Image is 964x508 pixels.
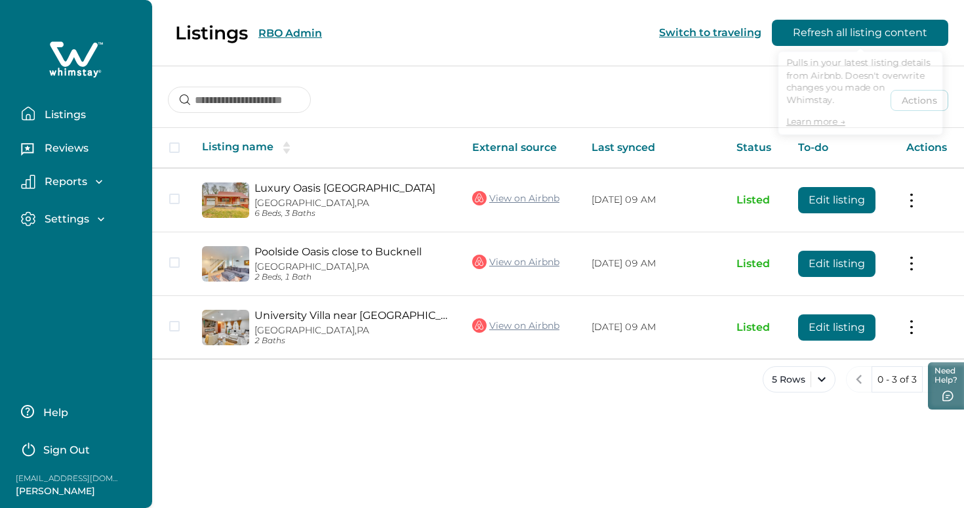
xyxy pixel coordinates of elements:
[254,325,451,336] p: [GEOGRAPHIC_DATA], PA
[877,373,917,387] p: 0 - 3 of 3
[786,57,934,106] p: Pulls in your latest listing details from Airbnb. Doesn't overwrite changes you made on Whimstay.
[273,141,300,154] button: sorting
[191,128,462,168] th: Listing name
[21,175,142,189] button: Reports
[763,366,835,392] button: 5 Rows
[659,26,761,39] button: Switch to traveling
[896,128,964,168] th: Actions
[592,194,715,207] p: [DATE] 09 AM
[254,198,451,209] p: [GEOGRAPHIC_DATA], PA
[21,137,142,163] button: Reviews
[16,485,121,498] p: [PERSON_NAME]
[41,213,89,226] p: Settings
[254,309,451,322] a: University Villa near [GEOGRAPHIC_DATA] with Pool
[846,366,872,392] button: previous page
[254,336,451,346] p: 2 Baths
[592,257,715,270] p: [DATE] 09 AM
[202,310,249,345] img: propertyImage_University Villa near Bucknell with Pool
[254,261,451,272] p: [GEOGRAPHIC_DATA], PA
[726,128,788,168] th: Status
[788,128,896,168] th: To-do
[21,211,142,226] button: Settings
[41,108,86,121] p: Listings
[798,187,875,213] button: Edit listing
[21,435,137,461] button: Sign Out
[41,142,89,155] p: Reviews
[41,175,87,188] p: Reports
[43,444,90,457] p: Sign Out
[39,406,68,419] p: Help
[258,27,322,39] button: RBO Admin
[254,245,451,258] a: Poolside Oasis close to Bucknell
[254,209,451,219] p: 6 Beds, 3 Baths
[922,366,948,392] button: next page
[462,128,581,168] th: External source
[472,190,559,207] a: View on Airbnb
[798,314,875,341] button: Edit listing
[772,20,948,46] button: Refresh all listing content
[21,100,142,127] button: Listings
[254,272,451,282] p: 2 Beds, 1 Bath
[21,398,137,425] button: Help
[872,366,923,392] button: 0 - 3 of 3
[202,246,249,282] img: propertyImage_Poolside Oasis close to Bucknell
[254,182,451,194] a: Luxury Oasis [GEOGRAPHIC_DATA]
[736,321,777,334] p: Listed
[175,22,248,44] p: Listings
[472,317,559,334] a: View on Airbnb
[472,253,559,270] a: View on Airbnb
[592,321,715,334] p: [DATE] 09 AM
[798,251,875,277] button: Edit listing
[16,472,121,485] p: [EMAIL_ADDRESS][DOMAIN_NAME]
[786,116,845,127] a: Learn more →
[581,128,726,168] th: Last synced
[736,194,777,207] p: Listed
[202,182,249,218] img: propertyImage_Luxury Oasis Villa Near BuckNell
[736,257,777,270] p: Listed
